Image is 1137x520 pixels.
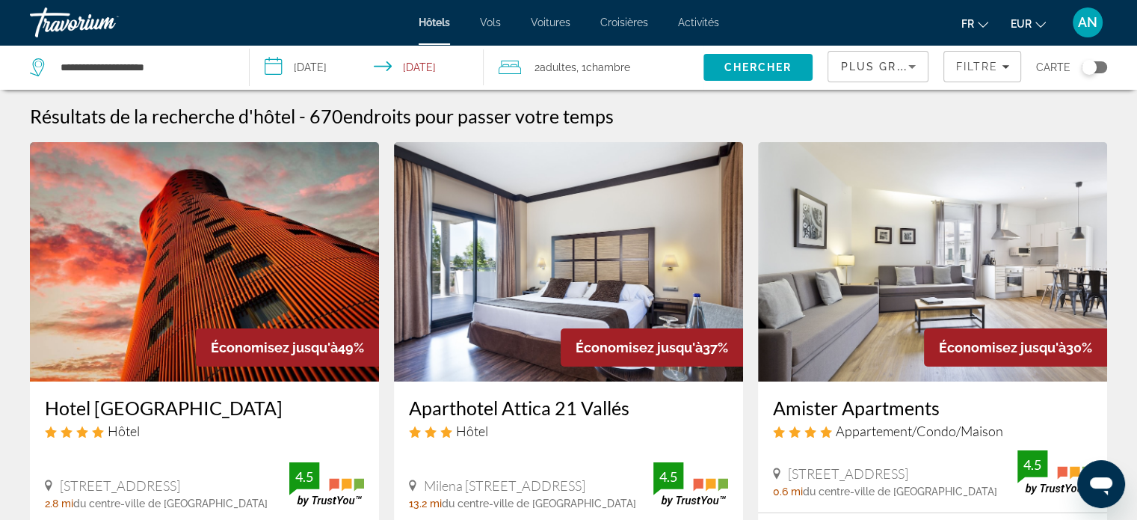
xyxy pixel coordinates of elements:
[484,45,703,90] button: Travelers: 2 adults, 0 children
[788,465,908,482] span: [STREET_ADDRESS]
[309,105,614,127] h2: 670
[939,340,1066,355] span: Économisez jusqu'à
[45,423,364,439] div: 4 star Hotel
[409,397,728,419] a: Aparthotel Attica 21 Vallés
[419,16,450,28] a: Hôtels
[540,61,576,73] span: Adultes
[803,486,997,498] span: du centre-ville de [GEOGRAPHIC_DATA]
[60,477,180,494] span: [STREET_ADDRESS]
[250,45,484,90] button: Select check in and out date
[343,105,614,127] span: endroits pour passer votre temps
[653,468,683,486] div: 4.5
[531,16,570,28] a: Voitures
[773,423,1092,439] div: 4 star Apartment
[703,54,813,81] button: Search
[289,468,319,486] div: 4.5
[30,105,295,127] h1: Résultats de la recherche d'hôtel
[1017,456,1047,474] div: 4.5
[409,423,728,439] div: 3 star Hotel
[961,13,988,34] button: Change language
[836,423,1003,439] span: Appartement/Condo/Maison
[586,61,630,73] span: Chambre
[456,423,488,439] span: Hôtel
[442,498,636,510] span: du centre-ville de [GEOGRAPHIC_DATA]
[678,16,719,28] a: Activités
[480,16,501,28] a: Vols
[955,61,998,73] span: Filtre
[299,105,306,127] span: -
[45,498,73,510] span: 2.8 mi
[1017,450,1092,495] img: TrustYou guest rating badge
[773,486,803,498] span: 0.6 mi
[600,16,648,28] a: Croisières
[724,61,792,73] span: Chercher
[30,142,379,382] img: Hotel Porta Fira
[1036,57,1070,78] span: Carte
[840,58,916,76] mat-select: Sort by
[1011,18,1032,30] span: EUR
[758,142,1107,382] img: Amister Apartments
[1077,460,1125,508] iframe: Button to launch messaging window
[45,397,364,419] a: Hotel [GEOGRAPHIC_DATA]
[30,3,179,42] a: Travorium
[561,328,743,367] div: 37%
[1070,61,1107,74] button: Toggle map
[1011,13,1046,34] button: Change currency
[773,397,1092,419] a: Amister Apartments
[394,142,743,382] img: Aparthotel Attica 21 Vallés
[1078,15,1097,30] span: AN
[289,462,364,507] img: TrustYou guest rating badge
[73,498,268,510] span: du centre-ville de [GEOGRAPHIC_DATA]
[409,498,442,510] span: 13.2 mi
[59,56,227,79] input: Search hotel destination
[576,340,703,355] span: Économisez jusqu'à
[924,328,1107,367] div: 30%
[424,477,585,494] span: Milena [STREET_ADDRESS]
[1068,7,1107,38] button: User Menu
[108,423,140,439] span: Hôtel
[534,57,576,78] span: 2
[653,462,728,507] img: TrustYou guest rating badge
[211,340,338,355] span: Économisez jusqu'à
[840,61,1019,73] span: Plus grandes économies
[196,328,379,367] div: 49%
[961,18,974,30] span: fr
[943,51,1021,82] button: Filters
[576,57,630,78] span: , 1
